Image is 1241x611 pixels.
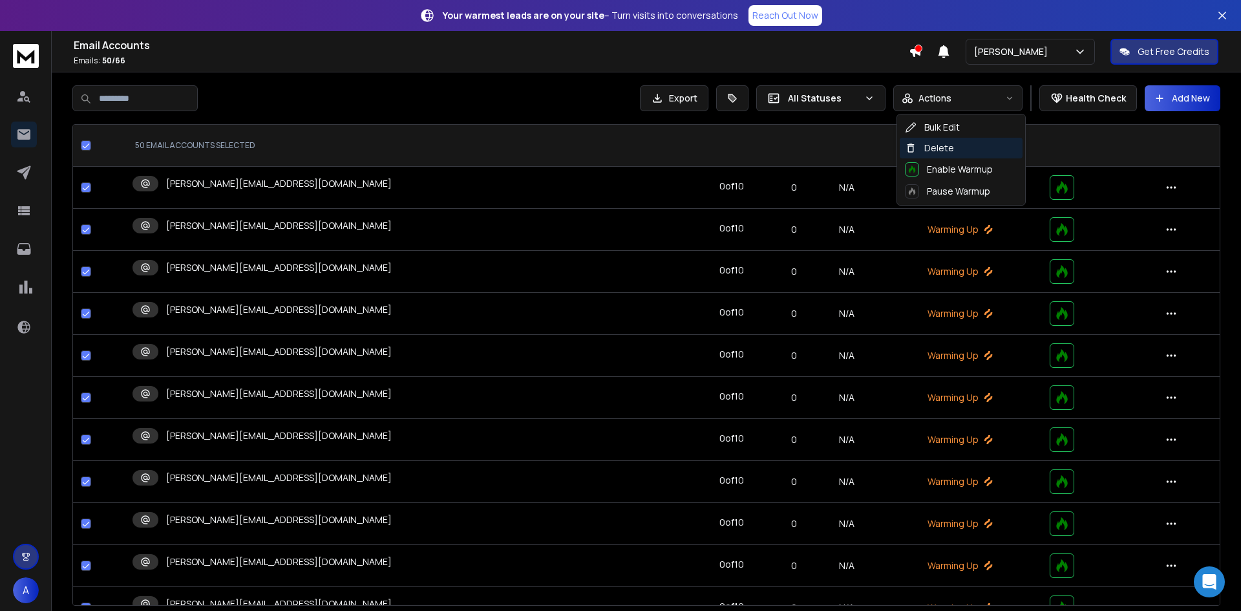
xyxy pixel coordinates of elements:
[886,223,1034,236] p: Warming Up
[166,387,392,400] p: [PERSON_NAME][EMAIL_ADDRESS][DOMAIN_NAME]
[788,92,859,105] p: All Statuses
[816,167,878,209] td: N/A
[13,577,39,603] button: A
[166,429,392,442] p: [PERSON_NAME][EMAIL_ADDRESS][DOMAIN_NAME]
[816,251,878,293] td: N/A
[166,513,392,526] p: [PERSON_NAME][EMAIL_ADDRESS][DOMAIN_NAME]
[905,121,960,134] div: Bulk Edit
[166,261,392,274] p: [PERSON_NAME][EMAIL_ADDRESS][DOMAIN_NAME]
[719,390,744,403] div: 0 of 10
[780,517,808,530] p: 0
[886,517,1034,530] p: Warming Up
[1039,85,1137,111] button: Health Check
[719,306,744,319] div: 0 of 10
[780,559,808,572] p: 0
[886,349,1034,362] p: Warming Up
[886,475,1034,488] p: Warming Up
[816,293,878,335] td: N/A
[135,140,681,151] div: 50 EMAIL ACCOUNTS SELECTED
[780,181,808,194] p: 0
[166,177,392,190] p: [PERSON_NAME][EMAIL_ADDRESS][DOMAIN_NAME]
[166,555,392,568] p: [PERSON_NAME][EMAIL_ADDRESS][DOMAIN_NAME]
[816,419,878,461] td: N/A
[719,348,744,361] div: 0 of 10
[74,38,909,53] h1: Email Accounts
[166,471,392,484] p: [PERSON_NAME][EMAIL_ADDRESS][DOMAIN_NAME]
[780,307,808,320] p: 0
[816,503,878,545] td: N/A
[166,597,392,610] p: [PERSON_NAME][EMAIL_ADDRESS][DOMAIN_NAME]
[74,56,909,66] p: Emails :
[1110,39,1218,65] button: Get Free Credits
[13,44,39,68] img: logo
[905,142,954,155] div: Delete
[719,516,744,529] div: 0 of 10
[905,162,993,177] div: Enable Warmup
[816,209,878,251] td: N/A
[752,9,818,22] p: Reach Out Now
[780,223,808,236] p: 0
[443,9,738,22] p: – Turn visits into conversations
[640,85,708,111] button: Export
[886,433,1034,446] p: Warming Up
[1194,566,1225,597] div: Open Intercom Messenger
[974,45,1053,58] p: [PERSON_NAME]
[719,558,744,571] div: 0 of 10
[719,432,744,445] div: 0 of 10
[886,391,1034,404] p: Warming Up
[905,184,990,198] div: Pause Warmup
[1066,92,1126,105] p: Health Check
[719,180,744,193] div: 0 of 10
[886,181,1034,194] p: Warming Up
[166,303,392,316] p: [PERSON_NAME][EMAIL_ADDRESS][DOMAIN_NAME]
[719,222,744,235] div: 0 of 10
[816,461,878,503] td: N/A
[780,475,808,488] p: 0
[1138,45,1209,58] p: Get Free Credits
[166,345,392,358] p: [PERSON_NAME][EMAIL_ADDRESS][DOMAIN_NAME]
[780,391,808,404] p: 0
[102,55,125,66] span: 50 / 66
[918,92,951,105] p: Actions
[719,264,744,277] div: 0 of 10
[886,307,1034,320] p: Warming Up
[443,9,604,21] strong: Your warmest leads are on your site
[166,219,392,232] p: [PERSON_NAME][EMAIL_ADDRESS][DOMAIN_NAME]
[816,335,878,377] td: N/A
[816,545,878,587] td: N/A
[886,559,1034,572] p: Warming Up
[780,349,808,362] p: 0
[1145,85,1220,111] button: Add New
[886,265,1034,278] p: Warming Up
[780,433,808,446] p: 0
[748,5,822,26] a: Reach Out Now
[719,474,744,487] div: 0 of 10
[816,377,878,419] td: N/A
[780,265,808,278] p: 0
